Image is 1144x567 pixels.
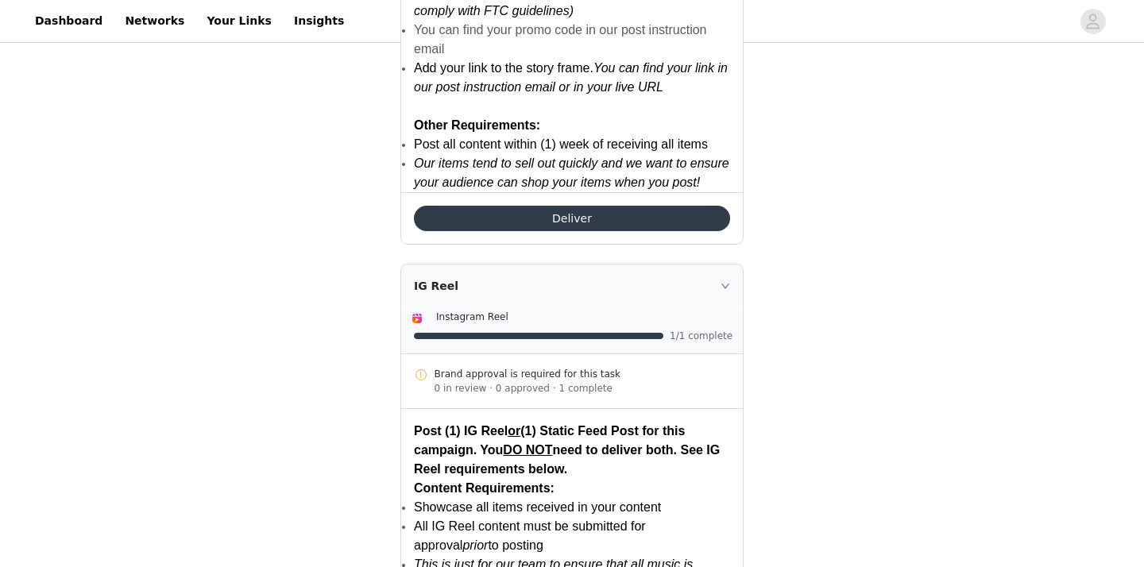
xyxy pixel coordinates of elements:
a: Insights [284,3,354,39]
a: Dashboard [25,3,112,39]
a: Networks [115,3,194,39]
span: Add your link to the story frame. [414,61,728,94]
a: Your Links [197,3,281,39]
strong: Post (1) IG Reel (1) Static Feed Post for this campaign. You need to deliver both. See IG Reel re... [414,424,720,476]
em: prior [462,538,488,552]
strong: Content Requirements: [414,481,555,495]
div: 0 in review · 0 approved · 1 complete [435,381,731,395]
strong: Other Requirements: [414,118,540,132]
button: Deliver [414,206,730,231]
em: You can find your link in our post instruction email or in your live URL [414,61,728,94]
div: icon: rightIG Reel [401,264,743,307]
span: Showcase all items received in your content [414,500,661,514]
span: DO NOT [503,443,552,457]
span: All IG Reel content must be submitted for approval to posting [414,519,646,552]
span: or [508,424,520,438]
i: icon: right [721,281,730,291]
div: avatar [1085,9,1100,34]
span: Post all content within (1) week of receiving all items [414,137,708,151]
img: Instagram Reels Icon [411,312,423,325]
div: Brand approval is required for this task [435,367,731,381]
span: You can find your promo code in our post instruction email [414,23,707,56]
span: Instagram Reel [436,311,508,322]
em: Our items tend to sell out quickly and we want to ensure your audience can shop your items when y... [414,156,729,189]
span: 1/1 complete [670,331,733,341]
